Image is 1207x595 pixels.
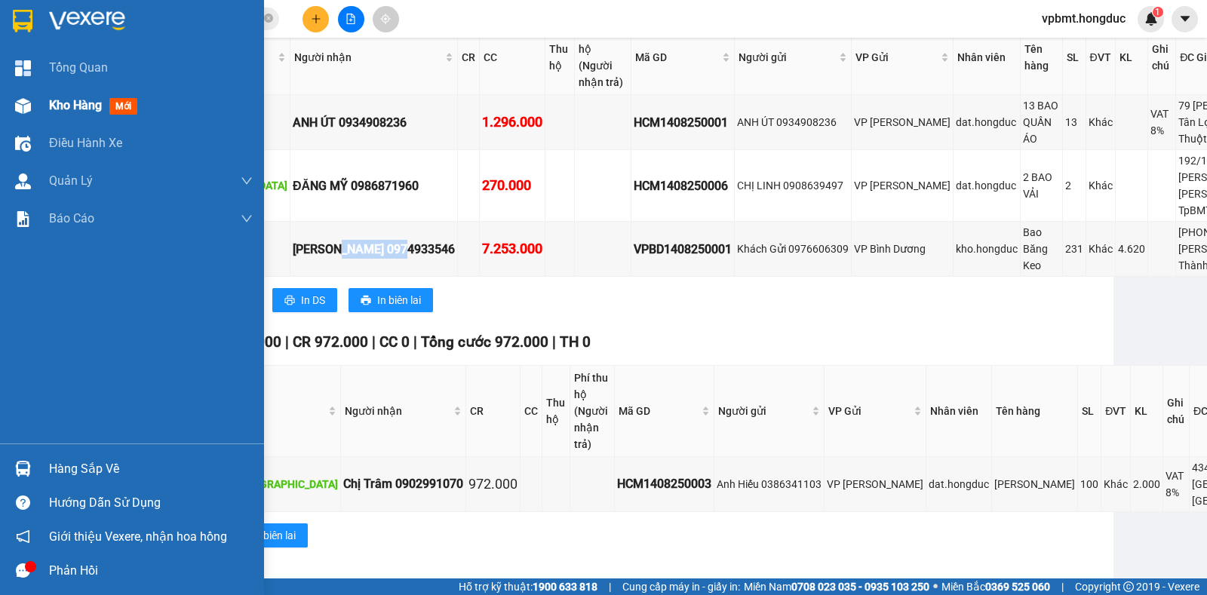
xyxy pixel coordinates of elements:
[1148,20,1177,95] th: Ghi chú
[929,476,989,492] div: dat.hongduc
[737,114,849,130] div: ANH ÚT 0934908236
[575,20,631,95] th: Phí thu hộ (Người nhận trả)
[617,474,711,493] div: HCM1408250003
[16,495,30,510] span: question-circle
[1123,581,1134,592] span: copyright
[827,476,923,492] div: VP [PERSON_NAME]
[631,95,735,150] td: HCM1408250001
[828,403,911,419] span: VP Gửi
[301,292,325,308] span: In DS
[377,292,421,308] span: In biên lai
[619,403,699,419] span: Mã GD
[744,578,929,595] span: Miền Nam
[15,461,31,477] img: warehouse-icon
[634,240,732,259] div: VPBD1408250001
[854,114,951,130] div: VP [PERSON_NAME]
[1089,177,1113,194] div: Khác
[49,492,253,514] div: Hướng dẫn sử dụng
[468,474,518,495] div: 972.000
[855,49,938,66] span: VP Gửi
[956,114,1018,130] div: dat.hongduc
[204,333,281,351] span: Số KG 2000
[854,241,951,257] div: VP Bình Dương
[956,177,1018,194] div: dat.hongduc
[311,14,321,24] span: plus
[241,175,253,187] span: down
[15,136,31,152] img: warehouse-icon
[49,458,253,480] div: Hàng sắp về
[791,581,929,593] strong: 0708 023 035 - 0935 103 250
[739,49,836,66] span: Người gửi
[1172,6,1198,32] button: caret-down
[933,584,938,590] span: ⚪️
[361,295,371,307] span: printer
[16,529,30,544] span: notification
[293,113,455,132] div: ANH ÚT 0934908236
[482,238,542,259] div: 7.253.000
[1023,169,1060,202] div: 2 BAO VẢI
[372,333,376,351] span: |
[294,49,442,66] span: Người nhận
[13,10,32,32] img: logo-vxr
[49,133,122,152] span: Điều hành xe
[717,476,822,492] div: Anh Hiếu 0386341103
[109,98,137,115] span: mới
[1063,20,1086,95] th: SL
[373,6,399,32] button: aim
[458,20,480,95] th: CR
[1131,366,1163,457] th: KL
[1078,366,1101,457] th: SL
[737,177,849,194] div: CHỊ LINH 0908639497
[284,295,295,307] span: printer
[293,333,368,351] span: CR 972.000
[1065,114,1083,130] div: 13
[223,523,308,547] button: printerIn biên lai
[482,112,542,133] div: 1.296.000
[252,527,296,544] span: In biên lai
[1178,12,1192,26] span: caret-down
[264,12,273,26] span: close-circle
[634,113,732,132] div: HCM1408250001
[852,150,954,222] td: VP Hồ Chí Minh
[852,95,954,150] td: VP Hồ Chí Minh
[49,527,227,546] span: Giới thiệu Vexere, nhận hoa hồng
[480,20,545,95] th: CC
[413,333,417,351] span: |
[379,333,410,351] span: CC 0
[635,49,719,66] span: Mã GD
[303,6,329,32] button: plus
[293,240,455,259] div: [PERSON_NAME] 0974933546
[1101,366,1131,457] th: ĐVT
[49,98,102,112] span: Kho hàng
[1021,20,1063,95] th: Tên hàng
[380,14,391,24] span: aim
[482,175,542,196] div: 270.000
[737,241,849,257] div: Khách Gửi 0976606309
[521,366,542,457] th: CC
[241,213,253,225] span: down
[1150,106,1174,139] div: VAT 8%
[560,333,591,351] span: TH 0
[631,222,735,277] td: VPBD1408250001
[1116,20,1148,95] th: KL
[609,578,611,595] span: |
[1166,468,1187,501] div: VAT 8%
[15,60,31,76] img: dashboard-icon
[346,14,356,24] span: file-add
[533,581,597,593] strong: 1900 633 818
[622,578,740,595] span: Cung cấp máy in - giấy in:
[854,177,951,194] div: VP [PERSON_NAME]
[49,171,93,190] span: Quản Lý
[954,20,1021,95] th: Nhân viên
[15,98,31,114] img: warehouse-icon
[49,209,94,228] span: Báo cáo
[1104,476,1128,492] div: Khác
[15,173,31,189] img: warehouse-icon
[1023,97,1060,147] div: 13 BAO QUẦN ÁO
[349,288,433,312] button: printerIn biên lai
[992,366,1078,457] th: Tên hàng
[1023,224,1060,274] div: Bao Băng Keo
[545,20,575,95] th: Thu hộ
[285,333,289,351] span: |
[1030,9,1138,28] span: vpbmt.hongduc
